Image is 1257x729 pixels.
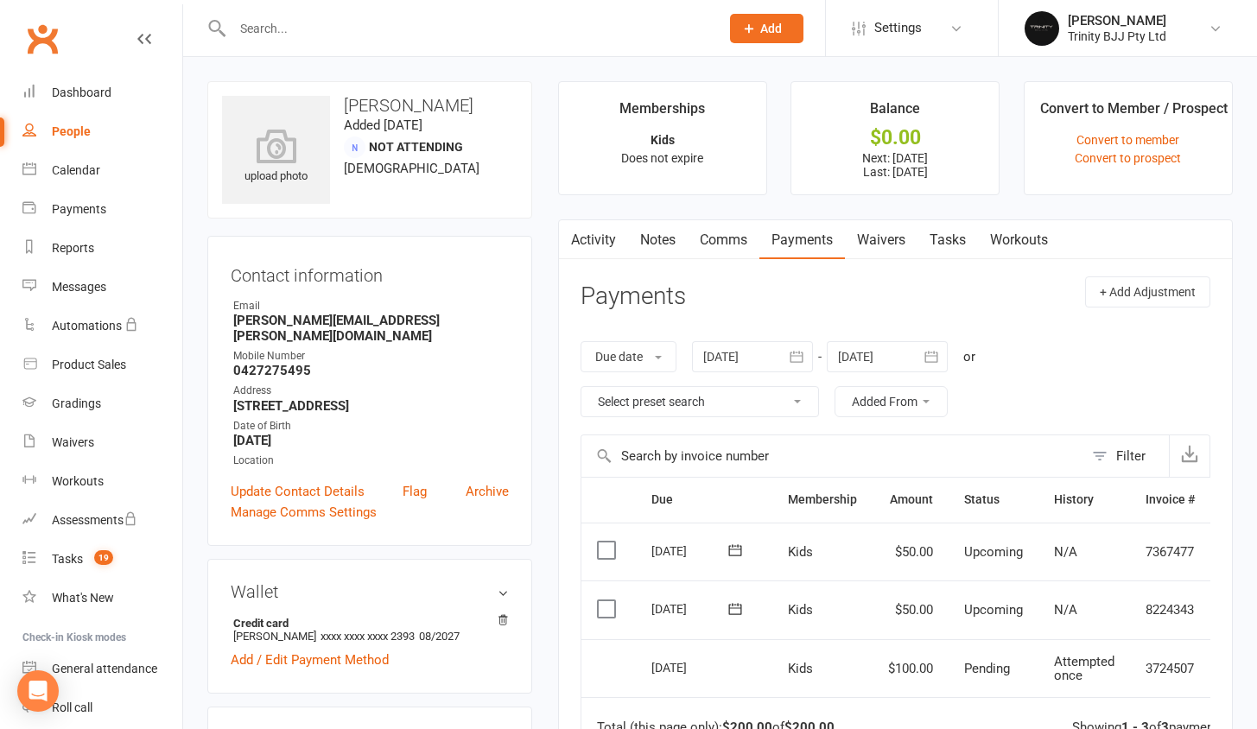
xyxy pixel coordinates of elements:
[22,384,182,423] a: Gradings
[52,591,114,605] div: What's New
[581,435,1083,477] input: Search by invoice number
[231,582,509,601] h3: Wallet
[651,537,731,564] div: [DATE]
[1130,639,1210,698] td: 3724507
[873,580,949,639] td: $50.00
[1054,654,1114,684] span: Attempted once
[403,481,427,502] a: Flag
[22,229,182,268] a: Reports
[231,502,377,523] a: Manage Comms Settings
[22,73,182,112] a: Dashboard
[22,151,182,190] a: Calendar
[1068,29,1166,44] div: Trinity BJJ Pty Ltd
[344,161,479,176] span: [DEMOGRAPHIC_DATA]
[231,259,509,285] h3: Contact information
[1025,11,1059,46] img: thumb_image1712106278.png
[760,22,782,35] span: Add
[52,280,106,294] div: Messages
[52,700,92,714] div: Roll call
[52,513,137,527] div: Assessments
[22,650,182,688] a: General attendance kiosk mode
[52,163,100,177] div: Calendar
[651,595,731,622] div: [DATE]
[21,17,64,60] a: Clubworx
[233,453,509,469] div: Location
[873,478,949,522] th: Amount
[1076,133,1179,147] a: Convert to member
[52,86,111,99] div: Dashboard
[788,544,813,560] span: Kids
[227,16,708,41] input: Search...
[233,617,500,630] strong: Credit card
[233,363,509,378] strong: 0427275495
[1085,276,1210,307] button: + Add Adjustment
[807,129,983,147] div: $0.00
[52,552,83,566] div: Tasks
[559,220,628,260] a: Activity
[581,283,686,310] h3: Payments
[22,190,182,229] a: Payments
[52,396,101,410] div: Gradings
[22,423,182,462] a: Waivers
[22,579,182,618] a: What's New
[52,358,126,371] div: Product Sales
[807,151,983,179] p: Next: [DATE] Last: [DATE]
[873,639,949,698] td: $100.00
[688,220,759,260] a: Comms
[964,661,1010,676] span: Pending
[917,220,978,260] a: Tasks
[1130,478,1210,522] th: Invoice #
[845,220,917,260] a: Waivers
[22,540,182,579] a: Tasks 19
[978,220,1060,260] a: Workouts
[22,501,182,540] a: Assessments
[1068,13,1166,29] div: [PERSON_NAME]
[344,117,422,133] time: Added [DATE]
[419,630,460,643] span: 08/2027
[22,307,182,345] a: Automations
[1116,446,1146,466] div: Filter
[619,98,705,129] div: Memberships
[1083,435,1169,477] button: Filter
[873,523,949,581] td: $50.00
[222,96,517,115] h3: [PERSON_NAME]
[1038,478,1130,522] th: History
[94,550,113,565] span: 19
[964,602,1023,618] span: Upcoming
[651,654,731,681] div: [DATE]
[636,478,772,522] th: Due
[233,433,509,448] strong: [DATE]
[52,241,94,255] div: Reports
[628,220,688,260] a: Notes
[1054,544,1077,560] span: N/A
[233,418,509,434] div: Date of Birth
[788,602,813,618] span: Kids
[233,383,509,399] div: Address
[22,462,182,501] a: Workouts
[52,474,104,488] div: Workouts
[1040,98,1228,129] div: Convert to Member / Prospect
[52,124,91,138] div: People
[52,662,157,675] div: General attendance
[22,688,182,727] a: Roll call
[581,341,676,372] button: Due date
[231,650,389,670] a: Add / Edit Payment Method
[730,14,803,43] button: Add
[22,268,182,307] a: Messages
[870,98,920,129] div: Balance
[1130,523,1210,581] td: 7367477
[788,661,813,676] span: Kids
[874,9,922,48] span: Settings
[233,298,509,314] div: Email
[835,386,948,417] button: Added From
[949,478,1038,522] th: Status
[963,346,975,367] div: or
[321,630,415,643] span: xxxx xxxx xxxx 2393
[22,345,182,384] a: Product Sales
[233,348,509,364] div: Mobile Number
[52,319,122,333] div: Automations
[621,151,703,165] span: Does not expire
[466,481,509,502] a: Archive
[651,133,675,147] strong: Kids
[1054,602,1077,618] span: N/A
